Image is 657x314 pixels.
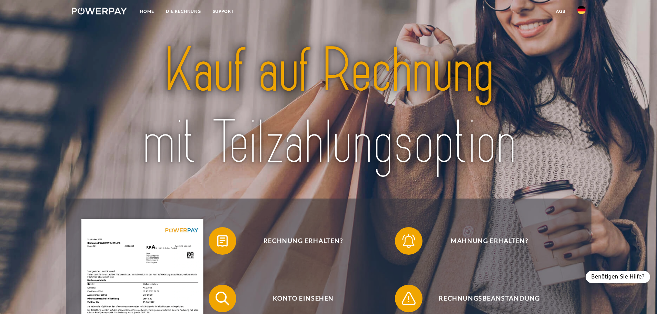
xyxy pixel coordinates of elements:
img: qb_search.svg [214,290,231,307]
img: title-powerpay_de.svg [97,31,560,182]
div: Benötigen Sie Hilfe? [586,271,650,283]
span: Rechnung erhalten? [219,227,388,255]
iframe: Schaltfläche zum Öffnen des Messaging-Fensters [629,286,651,308]
button: Rechnungsbeanstandung [395,285,574,312]
img: qb_warning.svg [400,290,417,307]
span: Konto einsehen [219,285,388,312]
a: agb [550,5,571,18]
span: Mahnung erhalten? [405,227,574,255]
button: Mahnung erhalten? [395,227,574,255]
img: qb_bill.svg [214,232,231,250]
button: Konto einsehen [209,285,388,312]
a: DIE RECHNUNG [160,5,207,18]
button: Rechnung erhalten? [209,227,388,255]
img: qb_bell.svg [400,232,417,250]
a: Home [134,5,160,18]
a: SUPPORT [207,5,240,18]
img: logo-powerpay-white.svg [72,8,127,14]
img: de [577,6,586,14]
span: Rechnungsbeanstandung [405,285,574,312]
